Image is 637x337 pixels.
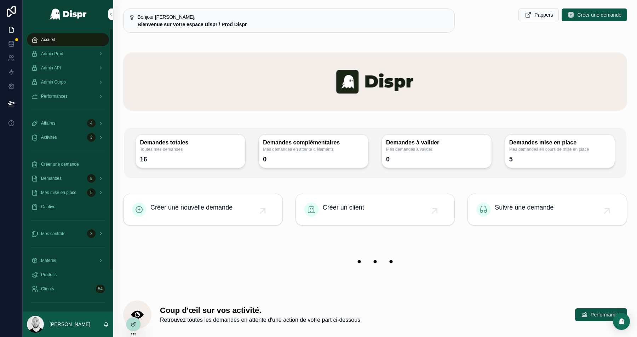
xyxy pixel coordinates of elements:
div: 0 [386,155,390,164]
span: Mes demandes en attente d'éléments [263,147,364,152]
div: 54 [96,285,105,293]
h3: Demandes complémentaires [263,139,364,147]
span: Créer un client [323,202,364,212]
span: Clients [41,286,54,292]
a: Créer un client [296,194,455,225]
div: 16 [140,155,147,164]
button: Pappers [518,8,559,21]
div: 5 [509,155,513,164]
a: Créer une nouvelle demande [124,194,282,225]
a: Activités3 [27,131,109,144]
span: Demandes [41,176,62,181]
span: Admin API [41,65,61,71]
span: Créer une nouvelle demande [150,202,233,212]
button: Créer une demande [562,8,627,21]
span: Créer une demande [577,11,621,18]
a: Admin API [27,62,109,74]
h3: Demandes totales [140,139,241,147]
div: 5 [87,188,96,197]
strong: Bienvenue sur votre espace Dispr / Prod Dispr [138,22,247,27]
div: 0 [263,155,266,164]
span: Accueil [41,37,55,42]
a: Captive [27,200,109,213]
a: Admin Corpo [27,76,109,88]
div: 4 [87,119,96,127]
div: 3 [87,133,96,142]
a: Mes contrats3 [27,227,109,240]
span: Mes mise en place [41,190,76,195]
span: Suivre une demande [495,202,553,212]
a: Suivre une demande [468,194,627,225]
a: Demandes8 [27,172,109,185]
span: Captive [41,204,56,210]
span: Mes contrats [41,231,65,236]
div: 8 [87,174,96,183]
div: 3 [87,229,96,238]
span: Activités [41,135,57,140]
span: Mes demandes en cours de mise en place [509,147,610,152]
span: Affaires [41,120,55,126]
a: Accueil [27,33,109,46]
a: Affaires4 [27,117,109,130]
div: **Bienvenue sur votre espace Dispr / Prod Dispr** [138,21,449,28]
span: Mes demandes à valider [386,147,487,152]
span: Toutes mes demandes [140,147,241,152]
h1: Coup d'œil sur vos activité. [160,305,360,316]
img: 22208-banner-empty.png [123,245,627,278]
span: Retrouvez toutes les demandes en attente d'une action de votre part ci-dessous [160,316,360,324]
span: Performances [41,93,68,99]
span: Pappers [534,11,553,18]
span: Admin Corpo [41,79,66,85]
span: Créer une demande [41,161,79,167]
a: Mes mise en place5 [27,186,109,199]
span: Performances [591,311,621,318]
a: Produits [27,268,109,281]
a: Clients54 [27,282,109,295]
div: Open Intercom Messenger [613,313,630,330]
img: banner-dispr.png [123,52,627,111]
h5: Bonjour Tom, [138,15,449,19]
div: scrollable content [23,28,113,312]
span: Admin Prod [41,51,63,57]
a: Créer une demande [27,158,109,171]
h3: Demandes à valider [386,139,487,147]
h3: Demandes mise en place [509,139,610,147]
a: Matériel [27,254,109,267]
span: Produits [41,272,57,278]
p: [PERSON_NAME] [50,321,90,328]
button: Performances [575,308,627,321]
a: Performances [27,90,109,103]
span: Matériel [41,258,56,263]
a: Admin Prod [27,47,109,60]
img: App logo [49,8,87,20]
